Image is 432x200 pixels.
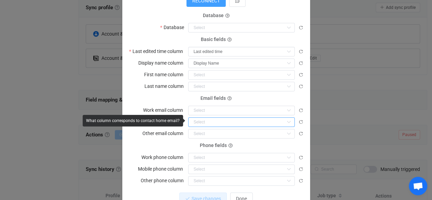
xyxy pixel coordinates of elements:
[188,23,295,32] input: Select
[188,70,295,80] input: Select
[188,58,295,68] input: Select
[83,115,183,126] div: What column corresponds to contact home email?
[129,46,187,56] label: Last edited time column
[160,23,188,32] label: Database
[203,12,224,18] span: Database
[138,58,187,68] label: Display name column
[201,36,226,42] span: Basic fields
[188,47,295,56] input: Select
[144,70,187,79] label: First name column
[409,177,427,195] a: Open chat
